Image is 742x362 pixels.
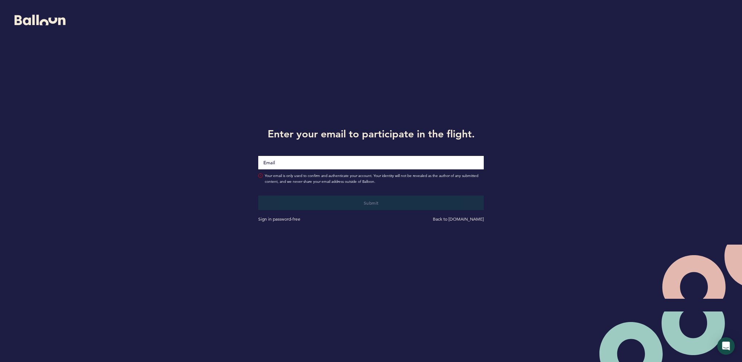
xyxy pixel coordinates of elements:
h1: Enter your email to participate in the flight. [253,126,489,141]
a: Back to [DOMAIN_NAME] [433,216,484,222]
input: Email [258,156,484,169]
div: Open Intercom Messenger [717,337,735,355]
span: Your email is only used to confirm and authenticate your account. Your identity will not be revea... [265,173,484,185]
span: Submit [364,200,379,206]
button: Submit [258,196,484,210]
a: Sign in password-free [258,216,300,222]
